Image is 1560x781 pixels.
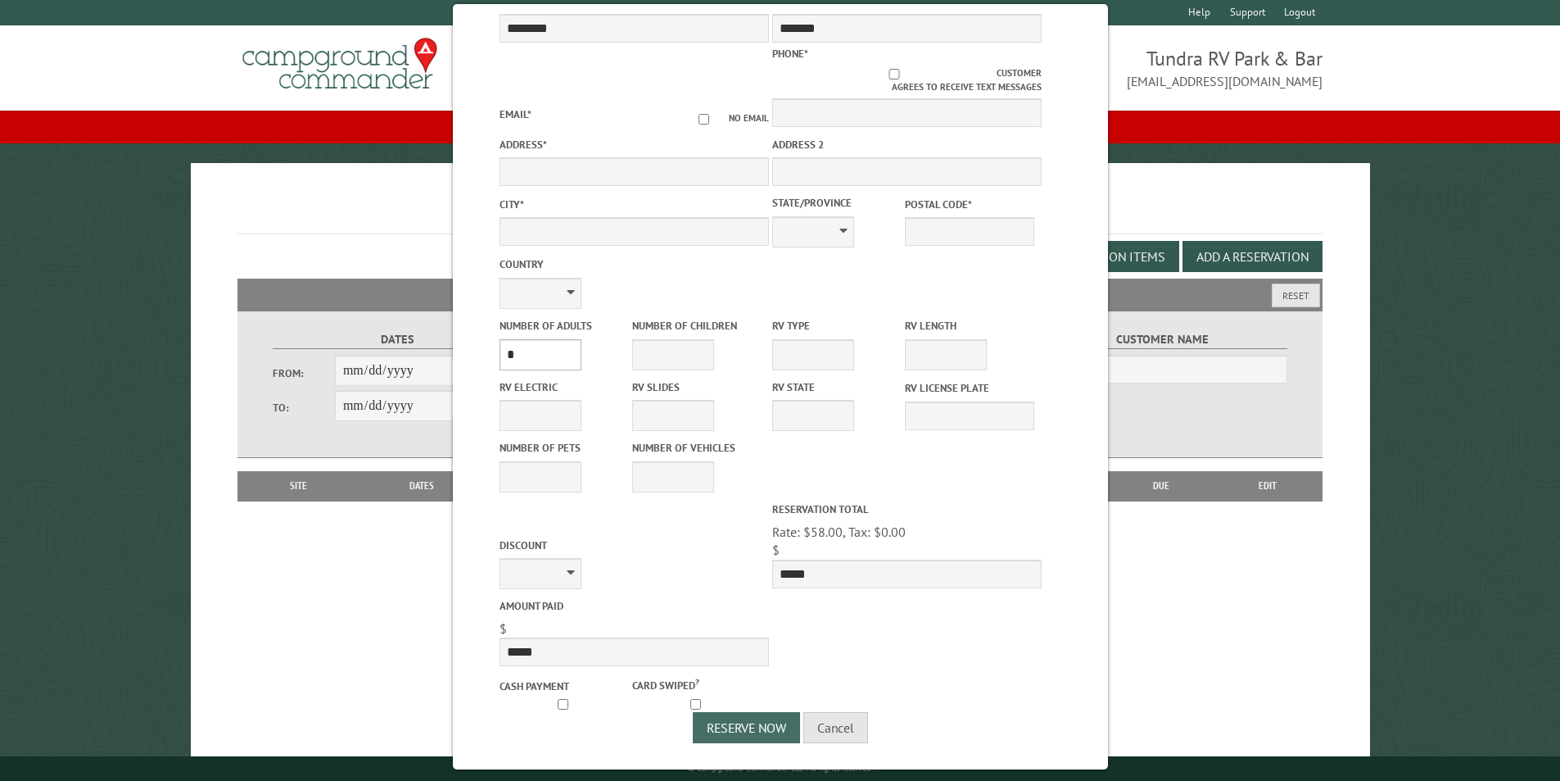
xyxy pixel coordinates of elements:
label: City [500,197,769,212]
label: Number of Children [632,318,762,334]
img: Campground Commander [237,32,442,96]
h1: Reservations [237,189,1323,234]
input: Customer agrees to receive text messages [791,69,997,79]
label: Card swiped [632,675,762,693]
label: Discount [500,538,769,553]
label: RV License Plate [905,380,1034,396]
h2: Filters [237,279,1323,310]
span: $ [500,620,507,637]
small: © Campground Commander LLC. All rights reserved. [688,763,873,774]
label: Amount paid [500,598,769,614]
label: RV State [772,379,902,395]
label: Postal Code [905,197,1034,212]
th: Dates [352,471,492,501]
span: Rate: $58.00, Tax: $0.00 [772,524,906,540]
label: RV Type [772,318,902,334]
label: Address 2 [772,137,1042,152]
label: Phone [772,47,808,61]
th: Edit [1213,471,1323,501]
button: Edit Add-on Items [1038,241,1179,272]
label: RV Slides [632,379,762,395]
button: Cancel [803,712,868,743]
label: Cash payment [500,679,629,694]
label: No email [679,111,769,125]
label: State/Province [772,195,902,211]
a: ? [695,676,699,688]
label: Country [500,257,769,272]
th: Site [246,471,352,501]
label: From: [273,366,335,381]
label: Number of Vehicles [632,440,762,456]
label: To: [273,400,335,415]
label: Dates [273,330,522,349]
label: Customer Name [1038,330,1287,349]
label: RV Electric [500,379,629,395]
th: Due [1110,471,1213,501]
input: No email [679,114,729,125]
button: Reset [1272,284,1320,307]
button: Add a Reservation [1182,241,1323,272]
label: Email [500,107,531,121]
label: Number of Pets [500,440,629,456]
label: Customer agrees to receive text messages [772,66,1042,94]
label: Address [500,137,769,152]
button: Reserve Now [693,712,800,743]
label: RV Length [905,318,1034,334]
label: Reservation Total [772,502,1042,517]
label: Number of Adults [500,318,629,334]
span: $ [772,542,780,558]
